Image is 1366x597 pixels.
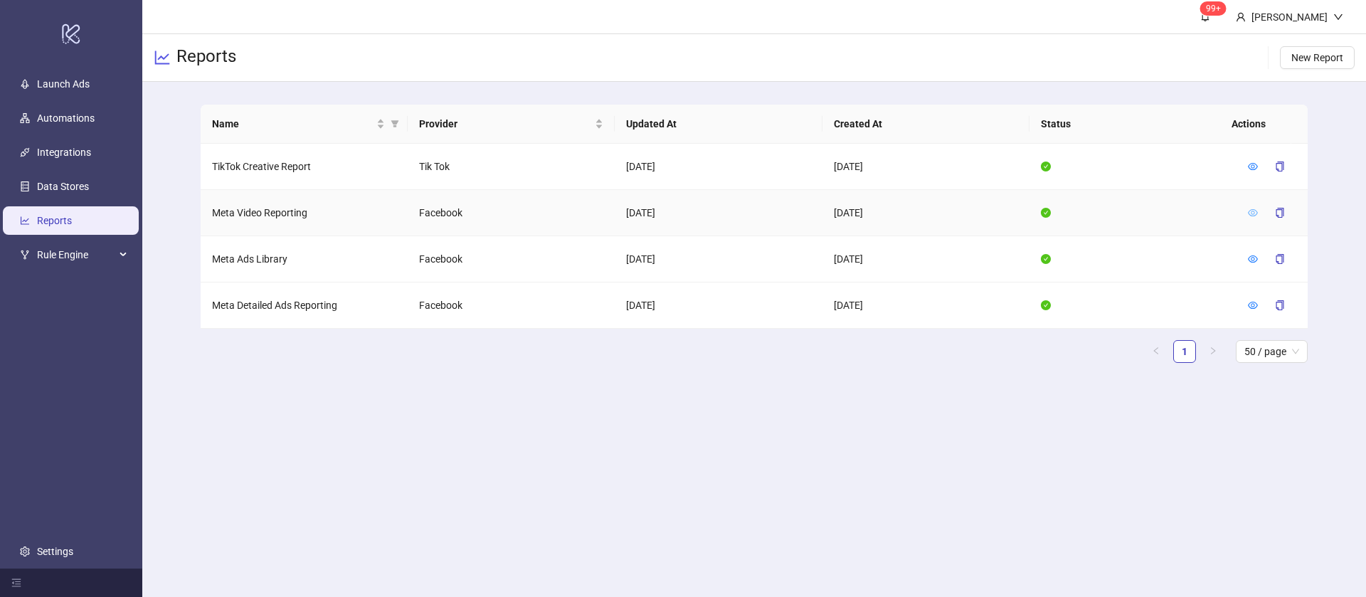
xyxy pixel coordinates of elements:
[11,578,21,588] span: menu-fold
[388,113,402,134] span: filter
[1236,12,1246,22] span: user
[615,282,822,329] td: [DATE]
[201,144,408,190] td: TikTok Creative Report
[1248,208,1258,218] span: eye
[37,215,72,226] a: Reports
[1280,46,1355,69] button: New Report
[1248,254,1258,264] span: eye
[822,282,1029,329] td: [DATE]
[1209,347,1217,355] span: right
[1236,340,1308,363] div: Page Size
[1275,162,1285,171] span: copy
[615,105,822,144] th: Updated At
[408,236,615,282] td: Facebook
[408,144,615,190] td: Tik Tok
[408,190,615,236] td: Facebook
[212,116,374,132] span: Name
[1248,161,1258,172] a: eye
[822,236,1029,282] td: [DATE]
[1264,201,1296,224] button: copy
[1264,294,1296,317] button: copy
[822,190,1029,236] td: [DATE]
[822,105,1029,144] th: Created At
[1174,341,1195,362] a: 1
[1248,162,1258,171] span: eye
[201,105,408,144] th: Name
[1173,340,1196,363] li: 1
[1200,1,1227,16] sup: 681
[37,241,115,269] span: Rule Engine
[154,49,171,66] span: line-chart
[1145,340,1168,363] li: Previous Page
[822,144,1029,190] td: [DATE]
[1041,162,1051,171] span: check-circle
[1202,340,1224,363] button: right
[1275,300,1285,310] span: copy
[176,46,236,70] h3: Reports
[1041,254,1051,264] span: check-circle
[1202,340,1224,363] li: Next Page
[1248,253,1258,265] a: eye
[1041,300,1051,310] span: check-circle
[37,546,73,557] a: Settings
[1275,208,1285,218] span: copy
[201,190,408,236] td: Meta Video Reporting
[1244,341,1299,362] span: 50 / page
[37,78,90,90] a: Launch Ads
[419,116,592,132] span: Provider
[1041,208,1051,218] span: check-circle
[1264,248,1296,270] button: copy
[1291,52,1343,63] span: New Report
[615,236,822,282] td: [DATE]
[1200,11,1210,21] span: bell
[1248,300,1258,310] span: eye
[201,282,408,329] td: Meta Detailed Ads Reporting
[1220,105,1291,144] th: Actions
[37,147,91,158] a: Integrations
[1246,9,1333,25] div: [PERSON_NAME]
[615,144,822,190] td: [DATE]
[20,250,30,260] span: fork
[201,236,408,282] td: Meta Ads Library
[37,112,95,124] a: Automations
[1264,155,1296,178] button: copy
[1029,105,1237,144] th: Status
[1248,300,1258,311] a: eye
[1275,254,1285,264] span: copy
[408,282,615,329] td: Facebook
[1333,12,1343,22] span: down
[1152,347,1160,355] span: left
[1248,207,1258,218] a: eye
[391,120,399,128] span: filter
[37,181,89,192] a: Data Stores
[408,105,615,144] th: Provider
[615,190,822,236] td: [DATE]
[1145,340,1168,363] button: left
